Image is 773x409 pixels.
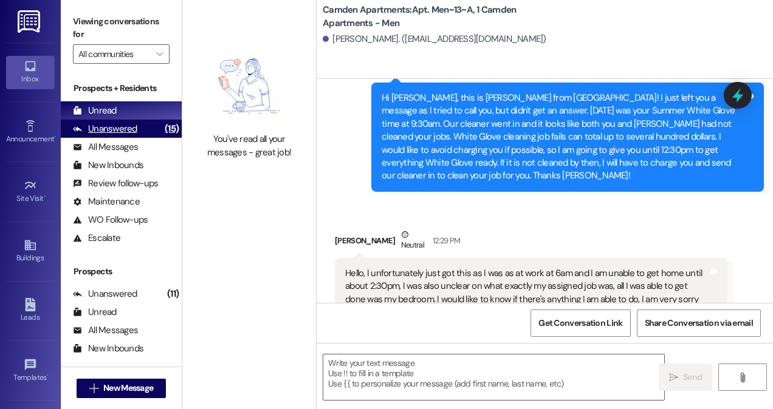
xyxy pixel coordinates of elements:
[6,354,55,387] a: Templates •
[6,294,55,327] a: Leads
[323,33,546,46] div: [PERSON_NAME]. ([EMAIL_ADDRESS][DOMAIN_NAME])
[399,228,427,254] div: Neutral
[73,342,143,355] div: New Inbounds
[683,371,702,384] span: Send
[77,379,167,398] button: New Message
[89,384,98,393] i: 
[335,228,727,258] div: [PERSON_NAME]
[73,159,143,172] div: New Inbounds
[18,10,43,33] img: ResiDesk Logo
[61,82,182,95] div: Prospects + Residents
[54,133,56,141] span: •
[103,382,153,394] span: New Message
[164,285,182,303] div: (11)
[73,232,120,245] div: Escalate
[61,265,182,278] div: Prospects
[345,267,708,319] div: Hello, I unfortunately just got this as I was as at work at 6am and I am unable to get home until...
[323,4,566,30] b: Camden Apartments: Apt. Men~13~A, 1 Camden Apartments - Men
[73,214,148,226] div: WO Follow-ups
[6,235,55,268] a: Buildings
[382,92,744,183] div: Hi [PERSON_NAME], this is [PERSON_NAME] from [GEOGRAPHIC_DATA]! I just left you a message as I tr...
[156,49,163,59] i: 
[659,363,712,391] button: Send
[73,104,117,117] div: Unread
[73,123,137,135] div: Unanswered
[196,46,303,127] img: empty-state
[73,177,158,190] div: Review follow-ups
[6,56,55,89] a: Inbox
[738,373,747,382] i: 
[669,373,678,382] i: 
[531,309,630,337] button: Get Conversation Link
[430,234,461,247] div: 12:29 PM
[637,309,761,337] button: Share Conversation via email
[73,288,137,300] div: Unanswered
[44,192,46,201] span: •
[78,44,150,64] input: All communities
[645,317,753,330] span: Share Conversation via email
[47,371,49,380] span: •
[196,133,303,159] div: You've read all your messages - great job!
[73,306,117,319] div: Unread
[73,141,138,154] div: All Messages
[73,195,140,208] div: Maintenance
[73,12,170,44] label: Viewing conversations for
[162,120,182,138] div: (15)
[73,324,138,337] div: All Messages
[6,175,55,208] a: Site Visit •
[538,317,622,330] span: Get Conversation Link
